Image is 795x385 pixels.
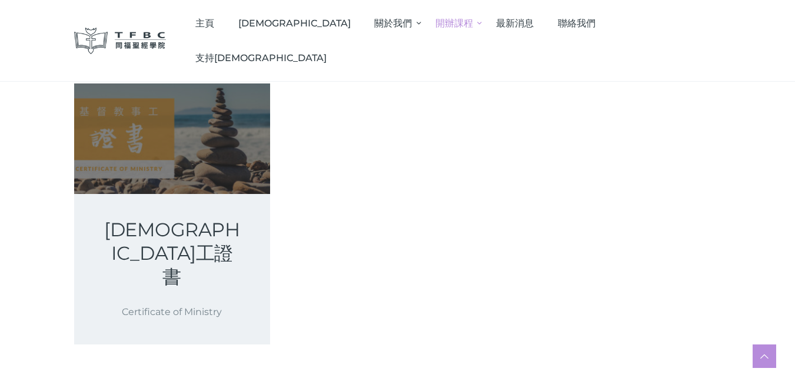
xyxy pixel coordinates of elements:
img: 同福聖經學院 TFBC [74,28,166,54]
a: [DEMOGRAPHIC_DATA] [227,6,363,41]
span: 支持[DEMOGRAPHIC_DATA] [195,52,327,63]
span: 開辦課程 [435,18,473,29]
span: 聯絡我們 [558,18,596,29]
a: 開辦課程 [424,6,485,41]
span: 關於我們 [374,18,412,29]
span: 主頁 [195,18,214,29]
span: [DEMOGRAPHIC_DATA] [238,18,351,29]
a: 支持[DEMOGRAPHIC_DATA] [184,41,339,75]
a: 最新消息 [484,6,546,41]
a: 關於我們 [362,6,424,41]
p: Certificate of Ministry [102,304,242,320]
span: 最新消息 [496,18,534,29]
a: [DEMOGRAPHIC_DATA]工證書 [102,218,242,289]
a: 主頁 [184,6,227,41]
a: Scroll to top [753,344,776,368]
a: 聯絡我們 [546,6,608,41]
